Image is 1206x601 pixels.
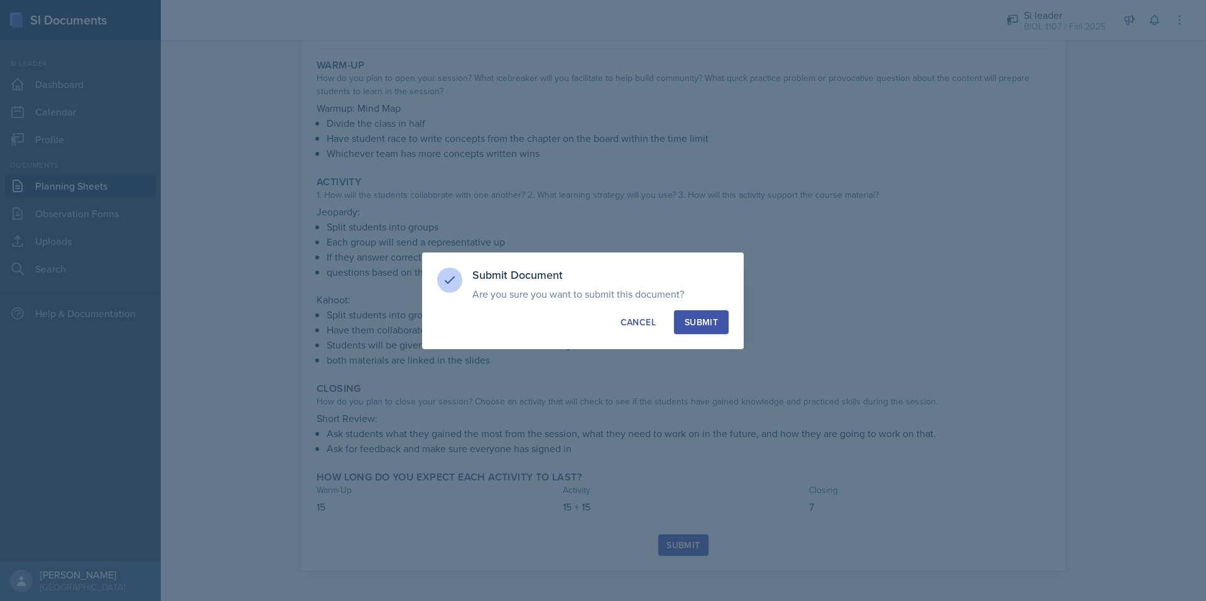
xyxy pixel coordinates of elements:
[674,310,729,334] button: Submit
[472,288,729,300] p: Are you sure you want to submit this document?
[472,268,729,283] h3: Submit Document
[610,310,666,334] button: Cancel
[685,316,718,328] div: Submit
[621,316,656,328] div: Cancel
